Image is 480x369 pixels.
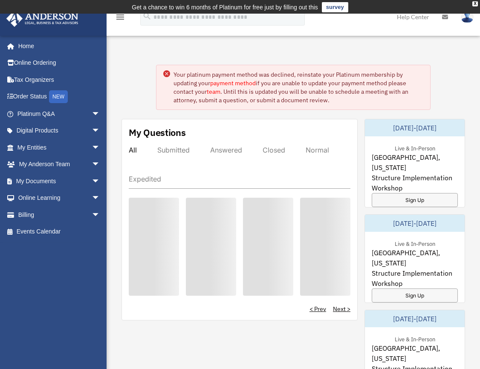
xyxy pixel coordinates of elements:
i: menu [115,12,125,22]
a: Billingarrow_drop_down [6,206,113,223]
div: [DATE]-[DATE] [365,310,465,327]
div: Live & In-Person [388,143,442,152]
div: Submitted [157,146,190,154]
a: Next > [333,305,350,313]
a: Online Learningarrow_drop_down [6,190,113,207]
a: Digital Productsarrow_drop_down [6,122,113,139]
img: Anderson Advisors Platinum Portal [4,10,81,27]
div: Your platinum payment method was declined, reinstate your Platinum membership by updating your if... [173,70,424,104]
div: NEW [49,90,68,103]
span: arrow_drop_down [92,122,109,140]
a: My Documentsarrow_drop_down [6,173,113,190]
a: Sign Up [372,193,458,207]
div: Closed [263,146,285,154]
span: [GEOGRAPHIC_DATA], [US_STATE] [372,343,458,363]
span: arrow_drop_down [92,139,109,156]
span: arrow_drop_down [92,105,109,123]
div: Live & In-Person [388,334,442,343]
div: All [129,146,137,154]
a: Order StatusNEW [6,88,113,106]
div: [DATE]-[DATE] [365,215,465,232]
span: [GEOGRAPHIC_DATA], [US_STATE] [372,152,458,173]
span: Structure Implementation Workshop [372,268,458,288]
span: arrow_drop_down [92,173,109,190]
span: arrow_drop_down [92,156,109,173]
div: close [472,1,478,6]
a: My Anderson Teamarrow_drop_down [6,156,113,173]
span: arrow_drop_down [92,190,109,207]
div: My Questions [129,126,186,139]
div: Normal [306,146,329,154]
div: Get a chance to win 6 months of Platinum for free just by filling out this [132,2,318,12]
a: menu [115,15,125,22]
a: payment method [210,79,256,87]
a: Home [6,37,109,55]
div: Expedited [129,175,161,183]
a: Events Calendar [6,223,113,240]
a: Online Ordering [6,55,113,72]
span: Structure Implementation Workshop [372,173,458,193]
div: [DATE]-[DATE] [365,119,465,136]
a: team [207,88,220,95]
a: My Entitiesarrow_drop_down [6,139,113,156]
div: Live & In-Person [388,239,442,248]
a: Platinum Q&Aarrow_drop_down [6,105,113,122]
a: Sign Up [372,288,458,303]
i: search [142,12,152,21]
div: Answered [210,146,242,154]
a: Tax Organizers [6,71,113,88]
span: arrow_drop_down [92,206,109,224]
img: User Pic [461,11,474,23]
a: survey [322,2,348,12]
span: [GEOGRAPHIC_DATA], [US_STATE] [372,248,458,268]
a: < Prev [309,305,326,313]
